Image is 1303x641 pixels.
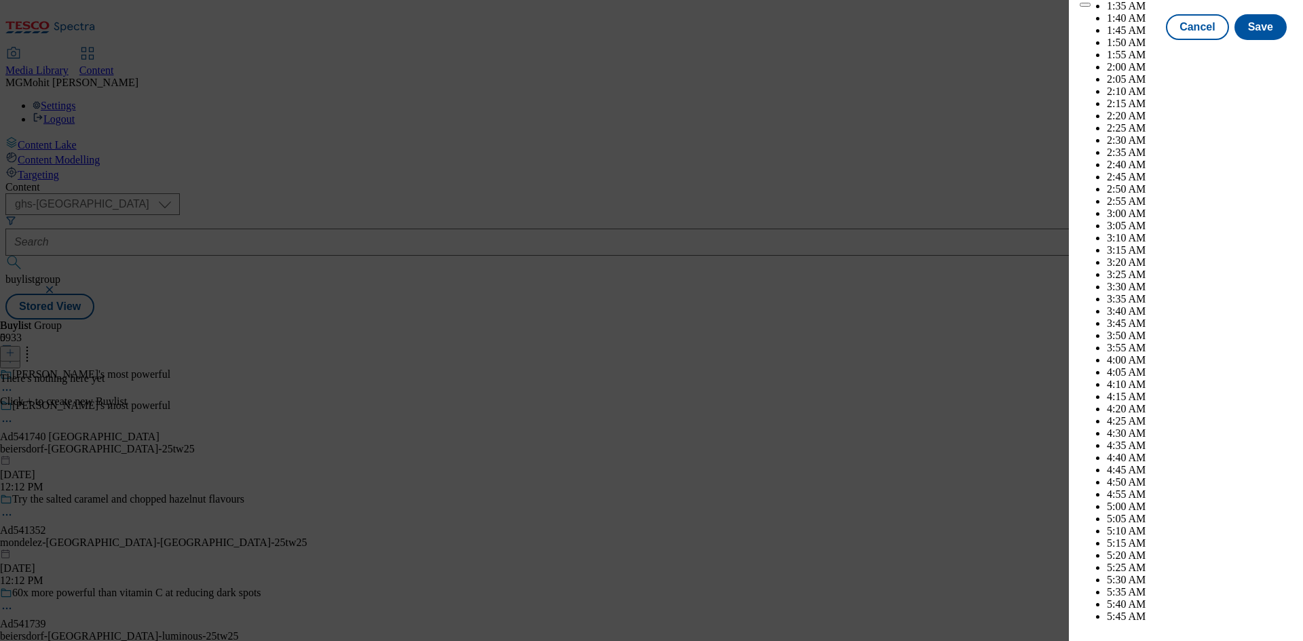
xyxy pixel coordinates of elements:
[1107,403,1292,415] li: 4:20 AM
[1107,464,1292,476] li: 4:45 AM
[1107,110,1292,122] li: 2:20 AM
[1107,354,1292,366] li: 4:00 AM
[1107,37,1292,49] li: 1:50 AM
[1107,501,1292,513] li: 5:00 AM
[1107,98,1292,110] li: 2:15 AM
[1166,14,1228,40] button: Cancel
[1107,366,1292,378] li: 4:05 AM
[1107,134,1292,147] li: 2:30 AM
[1107,330,1292,342] li: 3:50 AM
[1107,195,1292,208] li: 2:55 AM
[1107,24,1292,37] li: 1:45 AM
[1107,549,1292,562] li: 5:20 AM
[1107,85,1292,98] li: 2:10 AM
[1107,598,1292,610] li: 5:40 AM
[1234,14,1287,40] button: Save
[1107,183,1292,195] li: 2:50 AM
[1107,12,1292,24] li: 1:40 AM
[1107,513,1292,525] li: 5:05 AM
[1107,574,1292,586] li: 5:30 AM
[1107,391,1292,403] li: 4:15 AM
[1107,171,1292,183] li: 2:45 AM
[1107,317,1292,330] li: 3:45 AM
[1107,147,1292,159] li: 2:35 AM
[1107,452,1292,464] li: 4:40 AM
[1107,440,1292,452] li: 4:35 AM
[1107,281,1292,293] li: 3:30 AM
[1107,562,1292,574] li: 5:25 AM
[1107,525,1292,537] li: 5:10 AM
[1107,415,1292,427] li: 4:25 AM
[1107,488,1292,501] li: 4:55 AM
[1107,427,1292,440] li: 4:30 AM
[1107,220,1292,232] li: 3:05 AM
[1107,73,1292,85] li: 2:05 AM
[1107,293,1292,305] li: 3:35 AM
[1107,61,1292,73] li: 2:00 AM
[1107,159,1292,171] li: 2:40 AM
[1107,256,1292,269] li: 3:20 AM
[1107,305,1292,317] li: 3:40 AM
[1107,208,1292,220] li: 3:00 AM
[1107,122,1292,134] li: 2:25 AM
[1107,476,1292,488] li: 4:50 AM
[1107,49,1292,61] li: 1:55 AM
[1107,378,1292,391] li: 4:10 AM
[1107,342,1292,354] li: 3:55 AM
[1107,269,1292,281] li: 3:25 AM
[1107,244,1292,256] li: 3:15 AM
[1107,610,1292,623] li: 5:45 AM
[1107,537,1292,549] li: 5:15 AM
[1107,232,1292,244] li: 3:10 AM
[1107,586,1292,598] li: 5:35 AM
